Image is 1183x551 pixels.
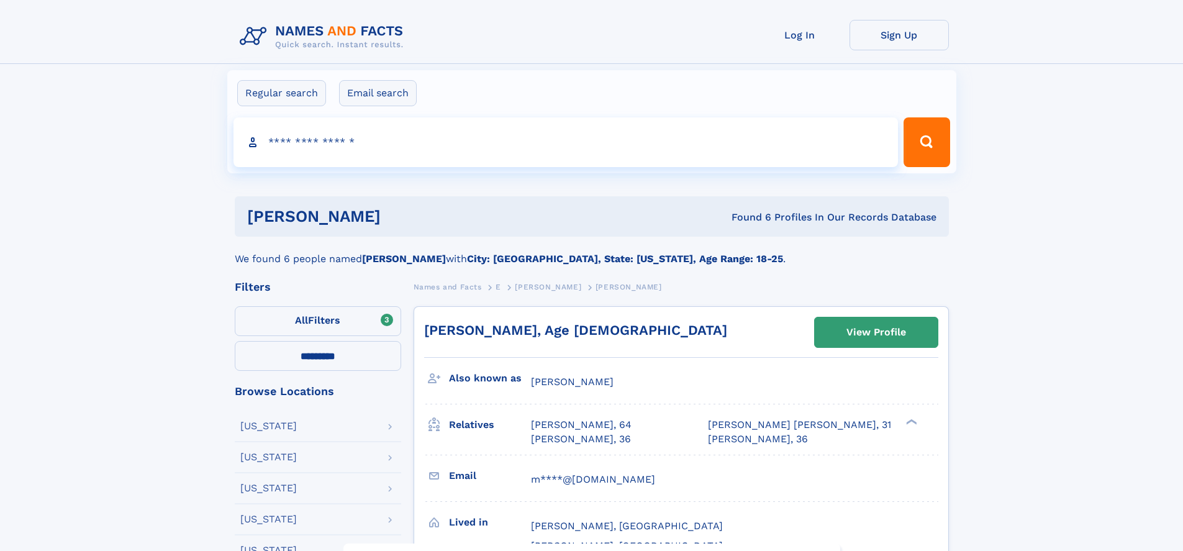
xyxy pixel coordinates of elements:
[235,306,401,336] label: Filters
[449,512,531,533] h3: Lived in
[556,211,936,224] div: Found 6 Profiles In Our Records Database
[240,421,297,431] div: [US_STATE]
[240,483,297,493] div: [US_STATE]
[903,418,918,426] div: ❯
[240,514,297,524] div: [US_STATE]
[235,20,414,53] img: Logo Names and Facts
[467,253,783,265] b: City: [GEOGRAPHIC_DATA], State: [US_STATE], Age Range: 18-25
[424,322,727,338] a: [PERSON_NAME], Age [DEMOGRAPHIC_DATA]
[531,432,631,446] a: [PERSON_NAME], 36
[815,317,938,347] a: View Profile
[247,209,556,224] h1: [PERSON_NAME]
[708,432,808,446] a: [PERSON_NAME], 36
[449,465,531,486] h3: Email
[515,283,581,291] span: [PERSON_NAME]
[237,80,326,106] label: Regular search
[850,20,949,50] a: Sign Up
[531,376,614,388] span: [PERSON_NAME]
[904,117,950,167] button: Search Button
[750,20,850,50] a: Log In
[515,279,581,294] a: [PERSON_NAME]
[240,452,297,462] div: [US_STATE]
[449,368,531,389] h3: Also known as
[233,117,899,167] input: search input
[846,318,906,347] div: View Profile
[414,279,482,294] a: Names and Facts
[362,253,446,265] b: [PERSON_NAME]
[235,386,401,397] div: Browse Locations
[449,414,531,435] h3: Relatives
[531,520,723,532] span: [PERSON_NAME], [GEOGRAPHIC_DATA]
[708,418,891,432] a: [PERSON_NAME] [PERSON_NAME], 31
[235,237,949,266] div: We found 6 people named with .
[295,314,308,326] span: All
[496,283,501,291] span: E
[496,279,501,294] a: E
[235,281,401,293] div: Filters
[596,283,662,291] span: [PERSON_NAME]
[531,418,632,432] a: [PERSON_NAME], 64
[339,80,417,106] label: Email search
